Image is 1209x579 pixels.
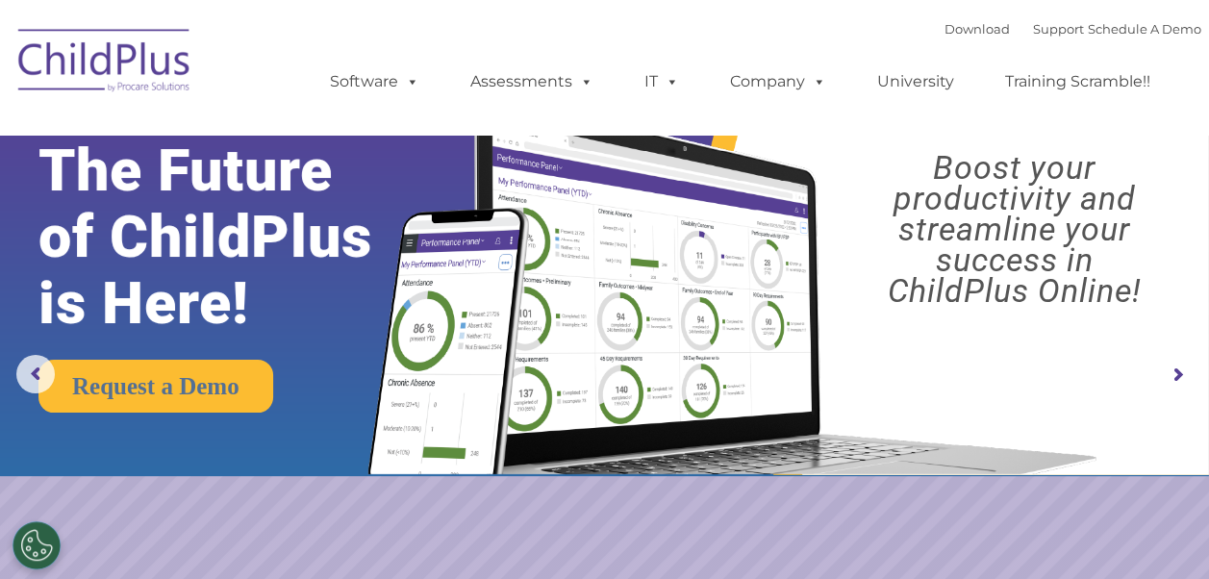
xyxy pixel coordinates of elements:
[38,360,273,413] a: Request a Demo
[13,521,61,569] button: Cookies Settings
[835,152,1194,306] rs-layer: Boost your productivity and streamline your success in ChildPlus Online!
[451,63,613,101] a: Assessments
[945,21,1010,37] a: Download
[1033,21,1084,37] a: Support
[711,63,845,101] a: Company
[267,206,349,220] span: Phone number
[311,63,439,101] a: Software
[858,63,973,101] a: University
[9,15,201,112] img: ChildPlus by Procare Solutions
[1088,21,1201,37] a: Schedule A Demo
[625,63,698,101] a: IT
[945,21,1201,37] font: |
[986,63,1170,101] a: Training Scramble!!
[894,371,1209,579] iframe: Chat Widget
[38,138,424,337] rs-layer: The Future of ChildPlus is Here!
[267,127,326,141] span: Last name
